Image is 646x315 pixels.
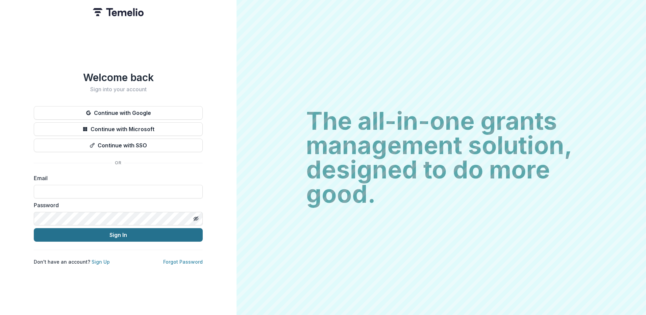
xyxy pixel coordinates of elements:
h1: Welcome back [34,71,203,83]
button: Continue with SSO [34,139,203,152]
a: Sign Up [92,259,110,265]
img: Temelio [93,8,144,16]
button: Toggle password visibility [191,213,201,224]
label: Email [34,174,199,182]
a: Forgot Password [163,259,203,265]
label: Password [34,201,199,209]
button: Continue with Google [34,106,203,120]
button: Continue with Microsoft [34,122,203,136]
button: Sign In [34,228,203,242]
p: Don't have an account? [34,258,110,265]
h2: Sign into your account [34,86,203,93]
